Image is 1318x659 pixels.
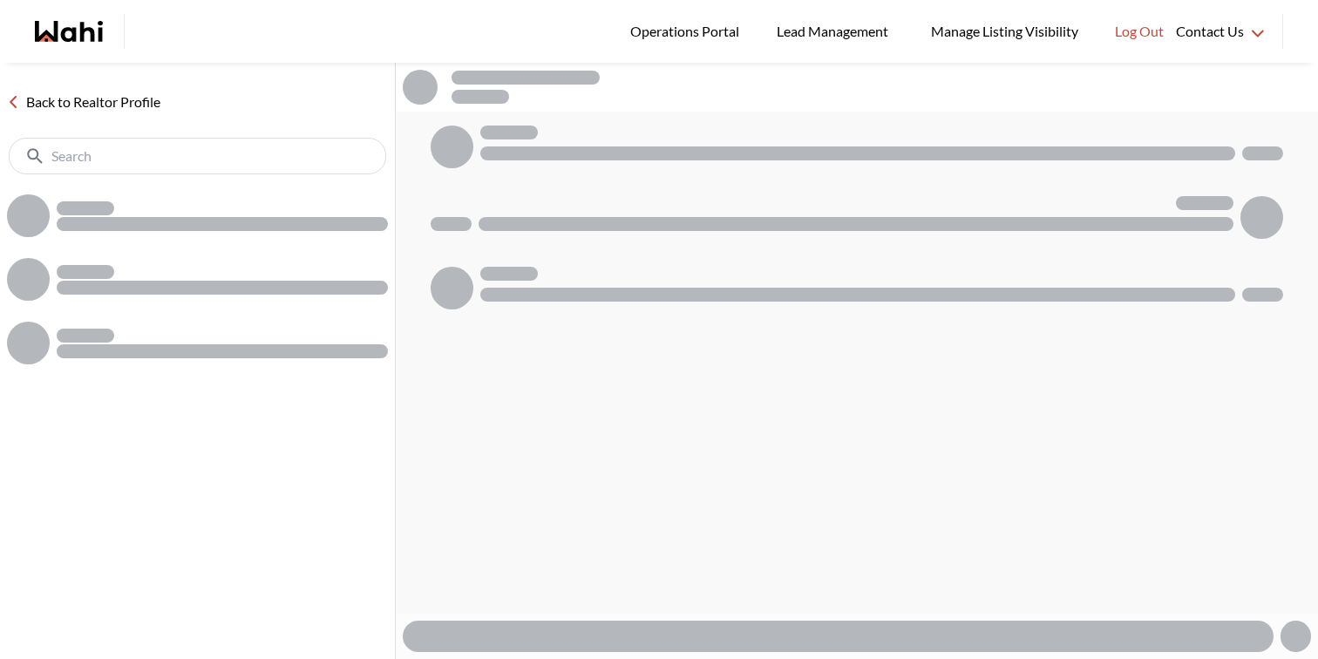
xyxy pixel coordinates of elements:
span: Manage Listing Visibility [926,20,1084,43]
input: Search [51,147,347,165]
span: Log Out [1115,20,1164,43]
span: Lead Management [777,20,894,43]
span: Operations Portal [630,20,745,43]
a: Wahi homepage [35,21,103,42]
